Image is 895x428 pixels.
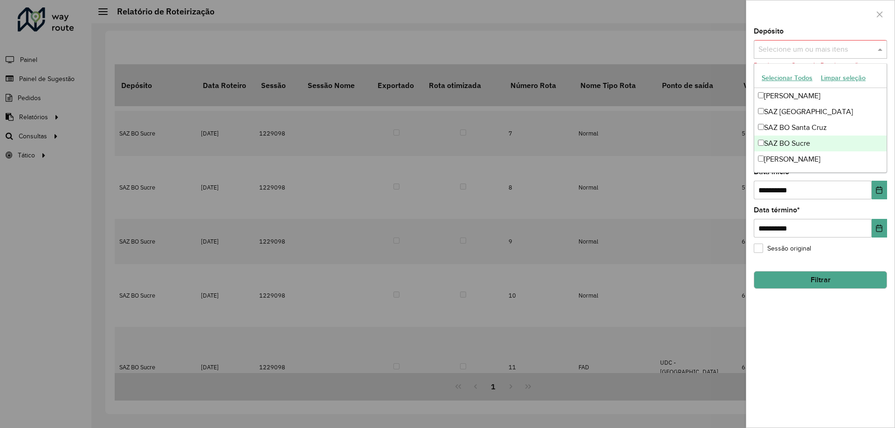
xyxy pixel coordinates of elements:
label: Sessão original [754,244,811,253]
label: Data término [754,204,800,216]
button: Filtrar [754,271,887,289]
button: Selecionar Todos [757,71,817,85]
div: SAZ BO Sucre [754,136,887,151]
label: Depósito [754,26,784,37]
button: Choose Date [872,181,887,199]
formly-validation-message: Depósito ou Grupo de Depósitos são obrigatórios [754,62,862,79]
button: Limpar seleção [817,71,870,85]
div: SAZ BO Santa Cruz [754,120,887,136]
div: [PERSON_NAME] [754,88,887,104]
ng-dropdown-panel: Options list [754,63,887,173]
div: SAZ [GEOGRAPHIC_DATA] [754,104,887,120]
button: Choose Date [872,219,887,238]
div: [PERSON_NAME] [754,151,887,167]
